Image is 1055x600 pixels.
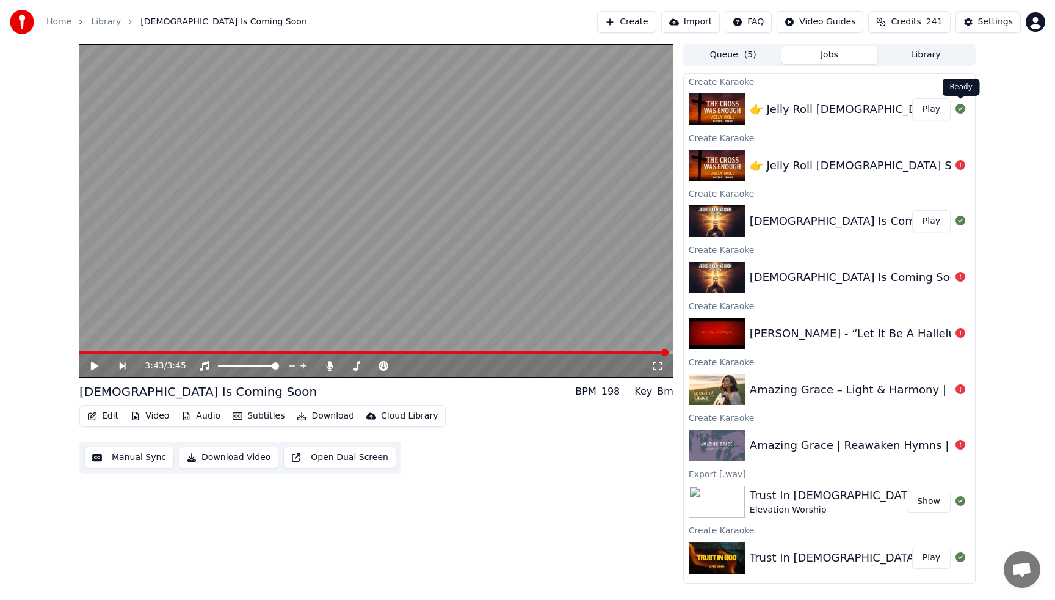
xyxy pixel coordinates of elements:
[684,130,975,145] div: Create Karaoke
[84,447,174,469] button: Manual Sync
[661,11,720,33] button: Import
[228,408,289,425] button: Subtitles
[750,487,918,504] div: Trust In [DEMOGRAPHIC_DATA]
[750,504,918,516] div: Elevation Worship
[750,437,1054,454] div: Amazing Grace | Reawaken Hymns | Official Lyric Video
[82,408,123,425] button: Edit
[1004,551,1040,588] div: Open chat
[978,16,1013,28] div: Settings
[657,384,673,399] div: Bm
[684,466,975,481] div: Export [.wav]
[684,410,975,425] div: Create Karaoke
[292,408,359,425] button: Download
[725,11,772,33] button: FAQ
[955,11,1021,33] button: Settings
[684,522,975,537] div: Create Karaoke
[634,384,652,399] div: Key
[744,49,756,61] span: ( 5 )
[91,16,121,28] a: Library
[176,408,225,425] button: Audio
[597,11,656,33] button: Create
[943,79,980,96] div: Ready
[868,11,950,33] button: Credits241
[283,447,396,469] button: Open Dual Screen
[145,360,174,372] div: /
[685,46,781,64] button: Queue
[79,383,317,400] div: [DEMOGRAPHIC_DATA] Is Coming Soon
[684,186,975,200] div: Create Karaoke
[179,447,278,469] button: Download Video
[684,74,975,89] div: Create Karaoke
[777,11,863,33] button: Video Guides
[126,408,174,425] button: Video
[912,210,951,232] button: Play
[684,298,975,313] div: Create Karaoke
[750,325,978,342] div: [PERSON_NAME] - “Let It Be A Hallelujah”
[145,360,164,372] span: 3:43
[10,10,34,34] img: youka
[891,16,921,28] span: Credits
[926,16,943,28] span: 241
[575,384,596,399] div: BPM
[877,46,974,64] button: Library
[601,384,620,399] div: 198
[381,410,438,422] div: Cloud Library
[684,354,975,369] div: Create Karaoke
[140,16,306,28] span: [DEMOGRAPHIC_DATA] Is Coming Soon
[167,360,186,372] span: 3:45
[46,16,307,28] nav: breadcrumb
[684,242,975,257] div: Create Karaoke
[684,579,975,593] div: Create Karaoke
[907,491,951,513] button: Show
[46,16,71,28] a: Home
[912,547,951,569] button: Play
[912,98,951,120] button: Play
[781,46,878,64] button: Jobs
